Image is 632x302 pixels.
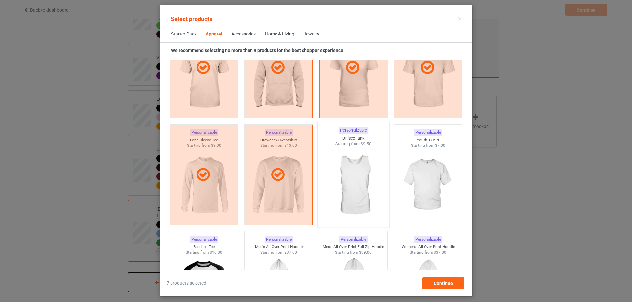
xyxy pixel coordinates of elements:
[422,277,464,289] div: Continue
[399,148,458,222] img: regular.jpg
[265,31,294,37] div: Home & Living
[245,244,313,250] div: Men's All Over Print Hoodie
[245,250,313,255] div: Starting from
[394,137,462,143] div: Youth T-Shirt
[319,244,388,250] div: Men's All Over Print Full Zip Hoodie
[318,135,389,141] div: Unisex Tank
[414,129,442,136] div: Personalizable
[361,141,372,146] span: $9.50
[435,143,445,148] span: $7.00
[190,236,218,243] div: Personalizable
[359,250,372,255] span: $39.00
[414,236,442,243] div: Personalizable
[167,26,201,42] span: Starter Pack
[206,31,222,37] div: Apparel
[231,31,256,37] div: Accessories
[284,250,297,255] span: $37.00
[394,143,462,148] div: Starting from
[394,244,462,250] div: Women's All Over Print Hoodie
[210,250,222,255] span: $10.00
[171,15,212,22] span: Select products
[170,244,238,250] div: Baseball Tee
[339,236,368,243] div: Personalizable
[322,147,384,224] img: regular.jpg
[434,250,446,255] span: $37.00
[171,48,345,53] strong: We recommend selecting no more than 9 products for the best shopper experience.
[319,250,388,255] div: Starting from
[303,31,319,37] div: Jewelry
[434,281,453,286] span: Continue
[394,250,462,255] div: Starting from
[170,250,238,255] div: Starting from
[265,236,293,243] div: Personalizable
[167,280,206,287] span: 7 products selected
[318,141,389,147] div: Starting from
[338,127,368,134] div: Personalizable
